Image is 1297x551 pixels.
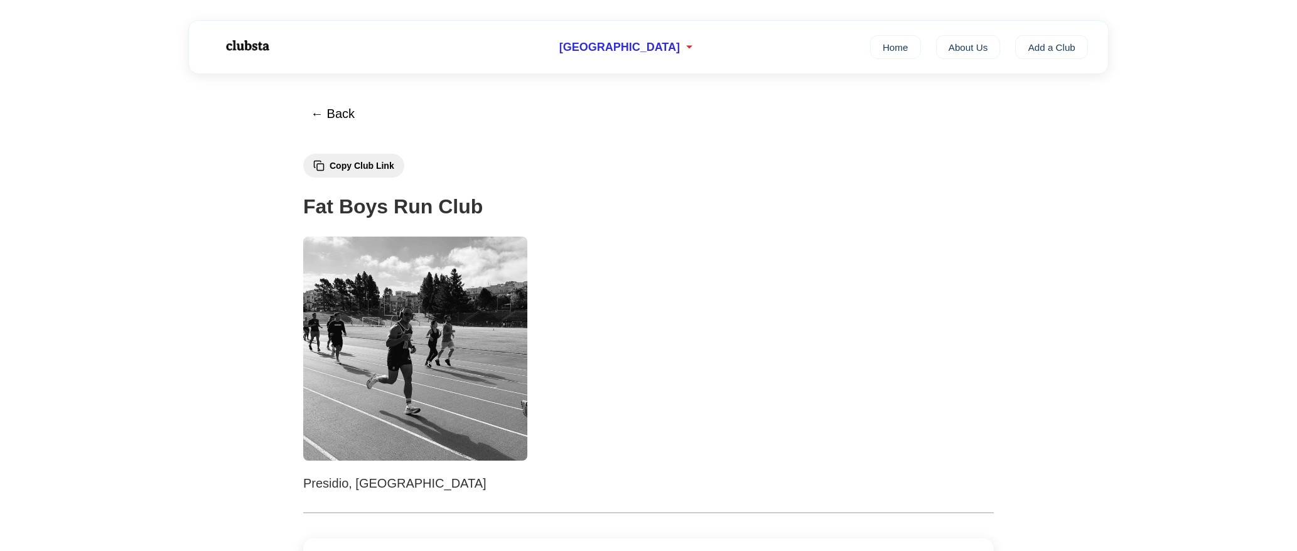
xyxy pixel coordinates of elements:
img: Logo [209,30,284,62]
p: Presidio, [GEOGRAPHIC_DATA] [303,473,994,493]
button: Copy Club Link [303,154,404,178]
a: About Us [936,35,1001,59]
span: Copy Club Link [330,161,394,171]
a: Add a Club [1015,35,1088,59]
button: ← Back [303,99,362,129]
h1: Fat Boys Run Club [303,191,994,223]
span: [GEOGRAPHIC_DATA] [559,41,680,54]
a: Home [870,35,921,59]
img: Fat Boys Run Club 1 [303,237,527,461]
